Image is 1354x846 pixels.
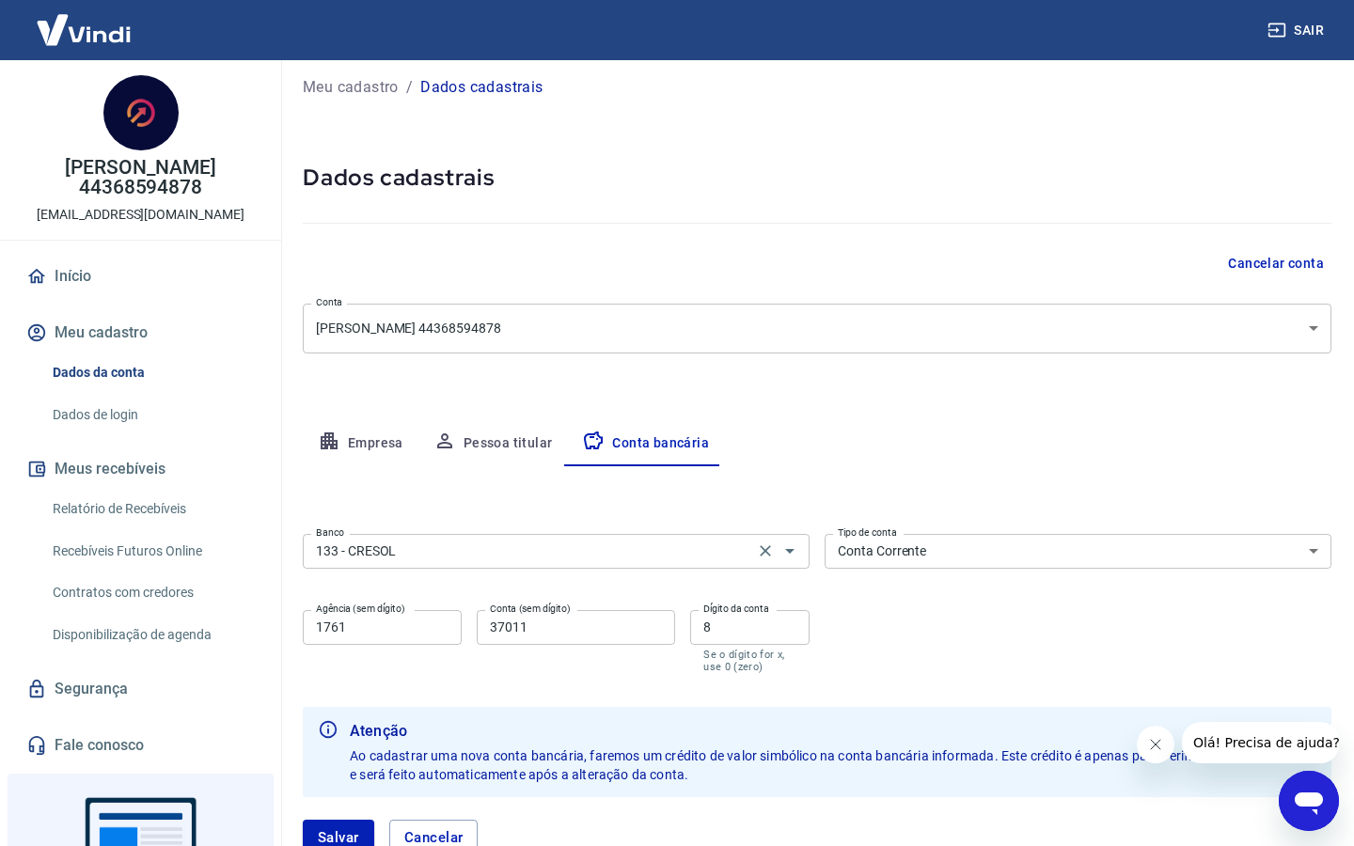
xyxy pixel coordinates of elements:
[45,573,259,612] a: Contratos com credores
[418,421,568,466] button: Pessoa titular
[23,256,259,297] a: Início
[45,616,259,654] a: Disponibilização de agenda
[23,1,145,58] img: Vindi
[567,421,724,466] button: Conta bancária
[1182,722,1339,763] iframe: Mensagem da empresa
[1279,771,1339,831] iframe: Botão para abrir a janela de mensagens
[1220,246,1331,281] button: Cancelar conta
[45,490,259,528] a: Relatório de Recebíveis
[316,525,344,540] label: Banco
[303,76,399,99] a: Meu cadastro
[45,532,259,571] a: Recebíveis Futuros Online
[37,205,244,225] p: [EMAIL_ADDRESS][DOMAIN_NAME]
[11,13,158,28] span: Olá! Precisa de ajuda?
[103,75,179,150] img: a97ec313-69c2-4c32-afc4-1975e63be642.jpeg
[838,525,897,540] label: Tipo de conta
[703,649,796,673] p: Se o dígito for x, use 0 (zero)
[350,720,1316,743] b: Atenção
[406,76,413,99] p: /
[45,396,259,434] a: Dados de login
[490,602,571,616] label: Conta (sem dígito)
[316,602,405,616] label: Agência (sem dígito)
[420,76,543,99] p: Dados cadastrais
[45,353,259,392] a: Dados da conta
[23,448,259,490] button: Meus recebíveis
[1264,13,1331,48] button: Sair
[23,725,259,766] a: Fale conosco
[1137,726,1174,763] iframe: Fechar mensagem
[777,538,803,564] button: Abrir
[23,312,259,353] button: Meu cadastro
[15,158,266,197] p: [PERSON_NAME] 44368594878
[303,163,1331,193] h5: Dados cadastrais
[23,668,259,710] a: Segurança
[303,304,1331,353] div: [PERSON_NAME] 44368594878
[303,421,418,466] button: Empresa
[316,295,342,309] label: Conta
[350,748,1315,782] span: Ao cadastrar uma nova conta bancária, faremos um crédito de valor simbólico na conta bancária inf...
[752,538,779,564] button: Clear
[703,602,769,616] label: Dígito da conta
